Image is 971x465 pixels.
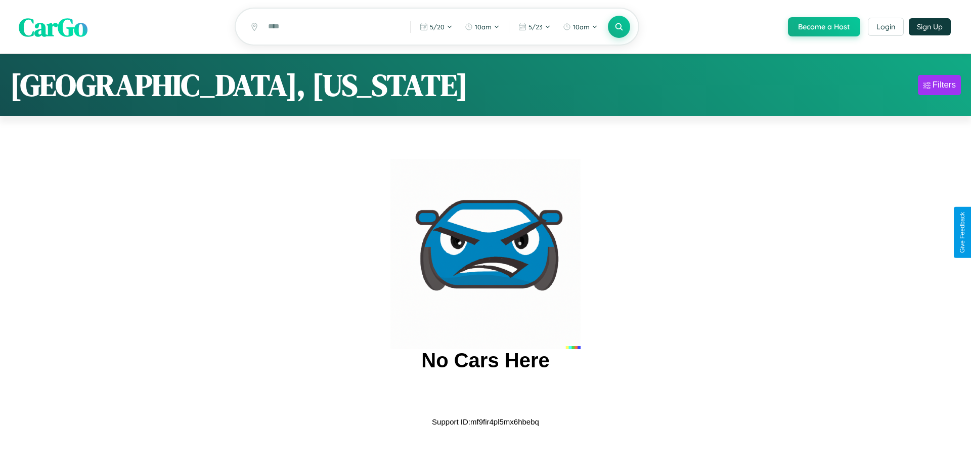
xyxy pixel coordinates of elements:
img: car [390,159,581,349]
h2: No Cars Here [421,349,549,372]
span: 5 / 23 [528,23,543,31]
span: 10am [475,23,492,31]
button: 5/20 [415,19,458,35]
button: Become a Host [788,17,860,36]
button: Sign Up [909,18,951,35]
p: Support ID: mf9fir4pl5mx6hbebq [432,415,539,429]
span: CarGo [19,9,87,44]
button: Login [868,18,904,36]
h1: [GEOGRAPHIC_DATA], [US_STATE] [10,64,468,106]
button: 5/23 [513,19,556,35]
span: 10am [573,23,590,31]
button: Filters [918,75,961,95]
div: Give Feedback [959,212,966,253]
div: Filters [933,80,956,90]
button: 10am [558,19,603,35]
span: 5 / 20 [430,23,445,31]
button: 10am [460,19,505,35]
